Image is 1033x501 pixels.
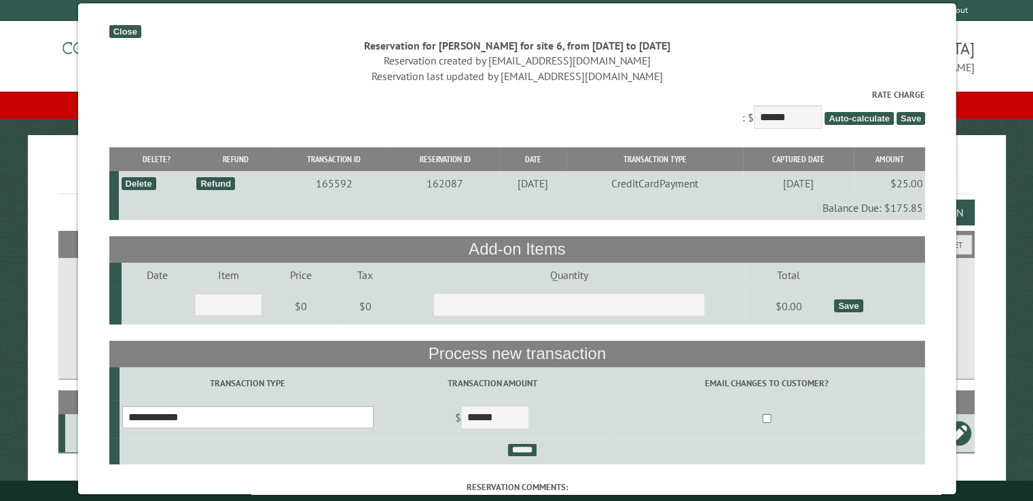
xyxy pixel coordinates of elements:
td: Total [745,263,832,287]
td: CreditCardPayment [566,171,742,196]
th: Site [65,390,118,414]
label: Transaction Type [122,377,374,390]
label: Transaction Amount [378,377,606,390]
td: $0 [264,287,337,325]
th: Amount [853,147,924,171]
td: $25.00 [853,171,924,196]
span: Auto-calculate [824,112,893,125]
div: Save [833,299,862,312]
td: $ [376,400,608,438]
th: Refund [194,147,276,171]
div: Reservation created by [EMAIL_ADDRESS][DOMAIN_NAME] [109,53,925,68]
th: Process new transaction [109,341,925,367]
td: Item [192,263,264,287]
td: Price [264,263,337,287]
div: 6 [71,426,116,440]
label: Rate Charge [109,88,925,101]
td: [DATE] [742,171,853,196]
th: Add-on Items [109,236,925,262]
th: Captured Date [742,147,853,171]
td: [DATE] [499,171,566,196]
th: Delete? [118,147,194,171]
label: Reservation comments: [109,481,925,494]
div: Delete [121,177,156,190]
span: Save [896,112,924,125]
td: 162087 [391,171,499,196]
th: Reservation ID [391,147,499,171]
small: © Campground Commander LLC. All rights reserved. [440,486,594,495]
div: Reservation last updated by [EMAIL_ADDRESS][DOMAIN_NAME] [109,69,925,83]
div: Close [109,25,141,38]
td: 165592 [276,171,390,196]
td: Tax [337,263,393,287]
div: : $ [109,88,925,132]
h2: Filters [58,231,975,257]
h1: Reservations [58,157,975,194]
th: Transaction Type [566,147,742,171]
td: $0.00 [745,287,832,325]
td: $0 [337,287,393,325]
label: Email changes to customer? [610,377,922,390]
td: Date [121,263,192,287]
td: Quantity [393,263,744,287]
img: Campground Commander [58,26,228,79]
td: Balance Due: $175.85 [118,196,924,220]
th: Transaction ID [276,147,390,171]
div: Reservation for [PERSON_NAME] for site 6, from [DATE] to [DATE] [109,38,925,53]
th: Date [499,147,566,171]
div: Refund [196,177,235,190]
